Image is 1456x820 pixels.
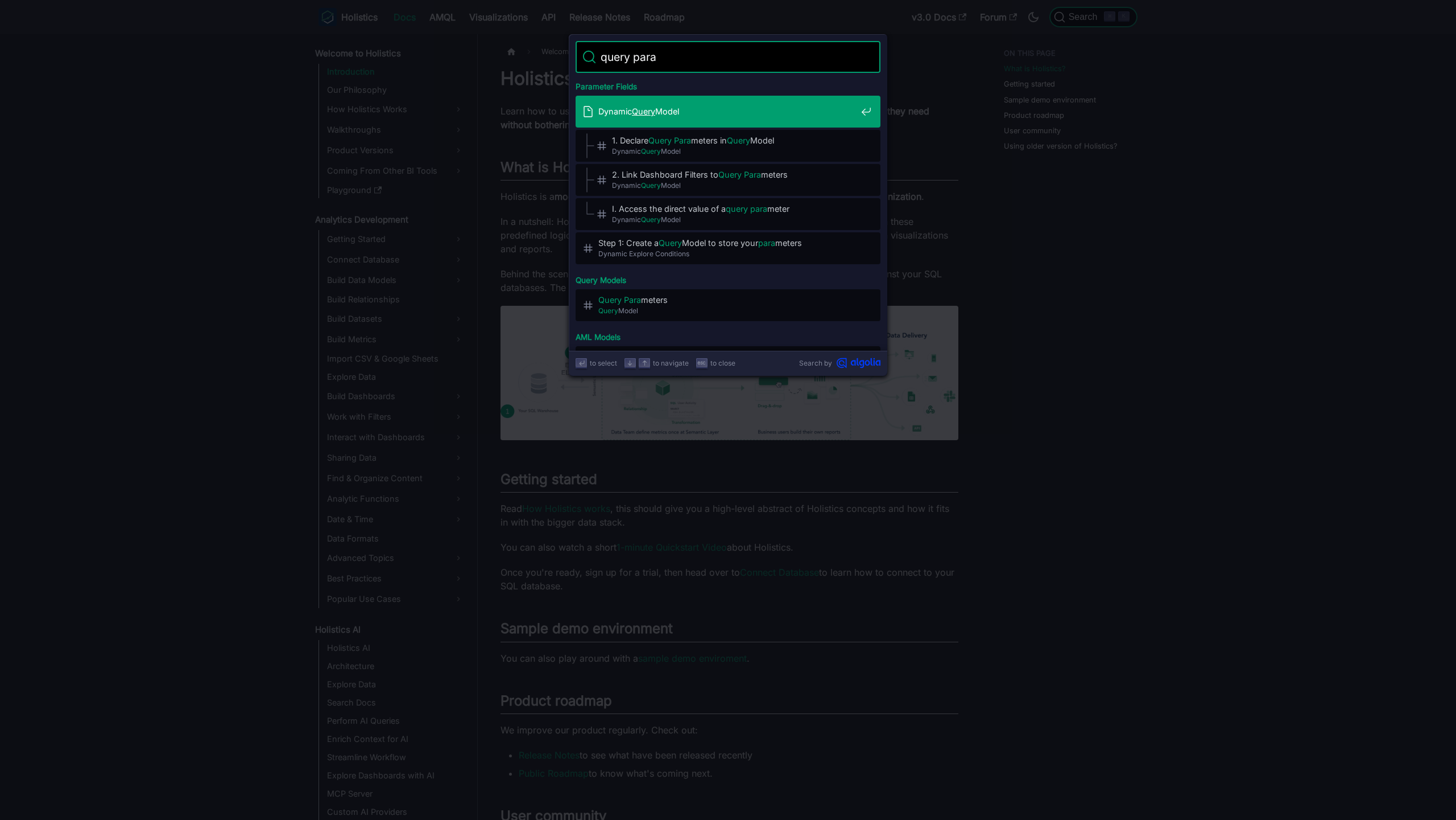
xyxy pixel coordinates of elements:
[576,232,880,264] a: Step 1: Create aQueryModel to store yourparameters​Dynamic Explore Conditions
[576,289,880,321] a: Query Parameters​QueryModel
[576,346,880,378] a: Parameter definition​QueryModel
[750,204,767,214] mark: para
[799,358,832,368] span: Search by
[598,306,618,315] mark: Query
[612,180,857,191] span: Dynamic Model
[576,198,880,230] a: I. Access the direct value of aquery parameter​DynamicQueryModel
[612,214,857,225] span: Dynamic Model
[612,203,857,214] span: I. Access the direct value of a meter​
[598,305,857,316] span: Model
[726,204,748,214] mark: query
[626,359,634,367] svg: Arrow down
[744,170,761,179] mark: Para
[576,130,880,162] a: 1. DeclareQuery Parameters inQueryModel​DynamicQueryModel
[624,295,641,305] mark: Para
[598,295,622,305] mark: Query
[697,359,706,367] svg: Escape key
[718,170,742,179] mark: Query
[758,238,775,248] mark: para
[860,50,874,64] button: Clear the query
[598,106,857,117] span: Dynamic Model
[799,358,880,368] a: Search byAlgolia
[641,147,661,155] mark: Query
[641,181,661,190] mark: Query
[837,358,880,368] svg: Algolia
[674,136,691,145] mark: Para
[612,135,857,146] span: 1. Declare meters in Model​
[653,358,689,368] span: to navigate
[577,359,586,367] svg: Enter key
[648,136,672,145] mark: Query
[596,41,860,73] input: Search docs
[576,164,880,196] a: 2. Link Dashboard Filters toQuery Parameters​DynamicQueryModel
[573,73,883,96] div: Parameter Fields
[573,323,883,346] div: AML Models
[598,237,857,248] span: Step 1: Create a Model to store your meters​
[727,136,750,145] mark: Query
[632,106,655,116] mark: Query
[659,238,682,248] mark: Query
[576,96,880,128] a: DynamicQueryModel
[641,215,661,224] mark: Query
[710,358,735,368] span: to close
[598,294,857,305] span: meters​
[573,266,883,289] div: Query Models
[640,359,649,367] svg: Arrow up
[612,146,857,157] span: Dynamic Model
[612,169,857,180] span: 2. Link Dashboard Filters to meters​
[590,358,617,368] span: to select
[598,248,857,259] span: Dynamic Explore Conditions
